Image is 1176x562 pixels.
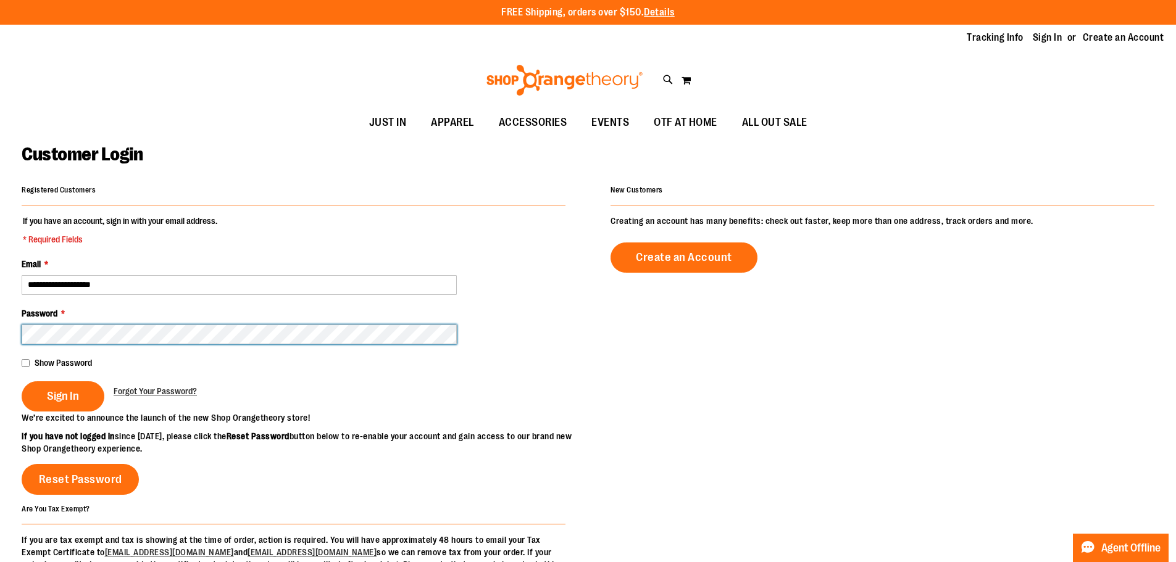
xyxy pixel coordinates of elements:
[499,109,567,136] span: ACCESSORIES
[22,215,219,246] legend: If you have an account, sign in with your email address.
[22,144,143,165] span: Customer Login
[654,109,717,136] span: OTF AT HOME
[369,109,407,136] span: JUST IN
[22,308,57,318] span: Password
[1073,534,1169,562] button: Agent Offline
[23,233,217,246] span: * Required Fields
[501,6,675,20] p: FREE Shipping, orders over $150.
[35,358,92,368] span: Show Password
[611,242,757,273] a: Create an Account
[22,411,588,424] p: We’re excited to announce the launch of the new Shop Orangetheory store!
[47,389,79,403] span: Sign In
[22,430,588,455] p: since [DATE], please click the button below to re-enable your account and gain access to our bran...
[22,381,104,411] button: Sign In
[22,186,96,194] strong: Registered Customers
[967,31,1024,44] a: Tracking Info
[227,431,290,441] strong: Reset Password
[1033,31,1062,44] a: Sign In
[485,65,644,96] img: Shop Orangetheory
[611,186,663,194] strong: New Customers
[248,547,377,557] a: [EMAIL_ADDRESS][DOMAIN_NAME]
[22,259,41,269] span: Email
[22,504,90,513] strong: Are You Tax Exempt?
[114,385,197,397] a: Forgot Your Password?
[431,109,474,136] span: APPAREL
[105,547,234,557] a: [EMAIL_ADDRESS][DOMAIN_NAME]
[114,386,197,396] span: Forgot Your Password?
[22,464,139,495] a: Reset Password
[742,109,807,136] span: ALL OUT SALE
[636,250,732,264] span: Create an Account
[22,431,115,441] strong: If you have not logged in
[39,473,122,486] span: Reset Password
[611,215,1154,227] p: Creating an account has many benefits: check out faster, keep more than one address, track orders...
[591,109,629,136] span: EVENTS
[1083,31,1164,44] a: Create an Account
[1101,542,1161,554] span: Agent Offline
[644,7,675,18] a: Details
